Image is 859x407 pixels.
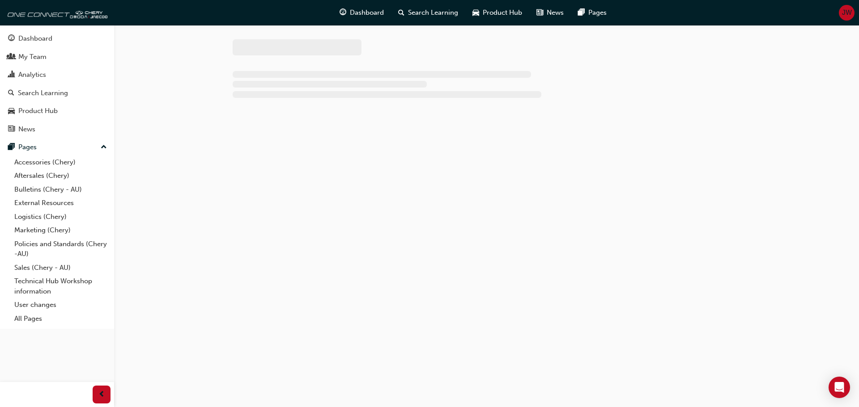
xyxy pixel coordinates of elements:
[18,142,37,152] div: Pages
[391,4,465,22] a: search-iconSearch Learning
[842,8,852,18] span: JW
[8,89,14,97] span: search-icon
[11,312,111,326] a: All Pages
[11,274,111,298] a: Technical Hub Workshop information
[8,107,15,115] span: car-icon
[588,8,607,18] span: Pages
[8,35,15,43] span: guage-icon
[11,183,111,197] a: Bulletins (Chery - AU)
[4,121,111,138] a: News
[340,7,346,18] span: guage-icon
[4,139,111,155] button: Pages
[18,106,58,116] div: Product Hub
[4,85,111,101] a: Search Learning
[472,7,479,18] span: car-icon
[350,8,384,18] span: Dashboard
[483,8,522,18] span: Product Hub
[11,261,111,275] a: Sales (Chery - AU)
[18,70,46,80] div: Analytics
[465,4,529,22] a: car-iconProduct Hub
[11,169,111,183] a: Aftersales (Chery)
[536,7,543,18] span: news-icon
[408,8,458,18] span: Search Learning
[332,4,391,22] a: guage-iconDashboard
[839,5,855,21] button: JW
[4,49,111,65] a: My Team
[18,52,47,62] div: My Team
[11,223,111,237] a: Marketing (Chery)
[8,126,15,134] span: news-icon
[11,237,111,261] a: Policies and Standards (Chery -AU)
[11,196,111,210] a: External Resources
[11,298,111,312] a: User changes
[4,30,111,47] a: Dashboard
[11,210,111,224] a: Logistics (Chery)
[8,143,15,151] span: pages-icon
[4,103,111,119] a: Product Hub
[18,88,68,98] div: Search Learning
[4,29,111,139] button: DashboardMy TeamAnalyticsSearch LearningProduct HubNews
[398,7,404,18] span: search-icon
[18,34,52,44] div: Dashboard
[8,71,15,79] span: chart-icon
[529,4,571,22] a: news-iconNews
[101,142,107,153] span: up-icon
[11,155,111,169] a: Accessories (Chery)
[547,8,564,18] span: News
[18,124,35,134] div: News
[98,389,105,400] span: prev-icon
[571,4,614,22] a: pages-iconPages
[8,53,15,61] span: people-icon
[4,67,111,83] a: Analytics
[829,377,850,398] div: Open Intercom Messenger
[578,7,585,18] span: pages-icon
[4,4,107,21] img: oneconnect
